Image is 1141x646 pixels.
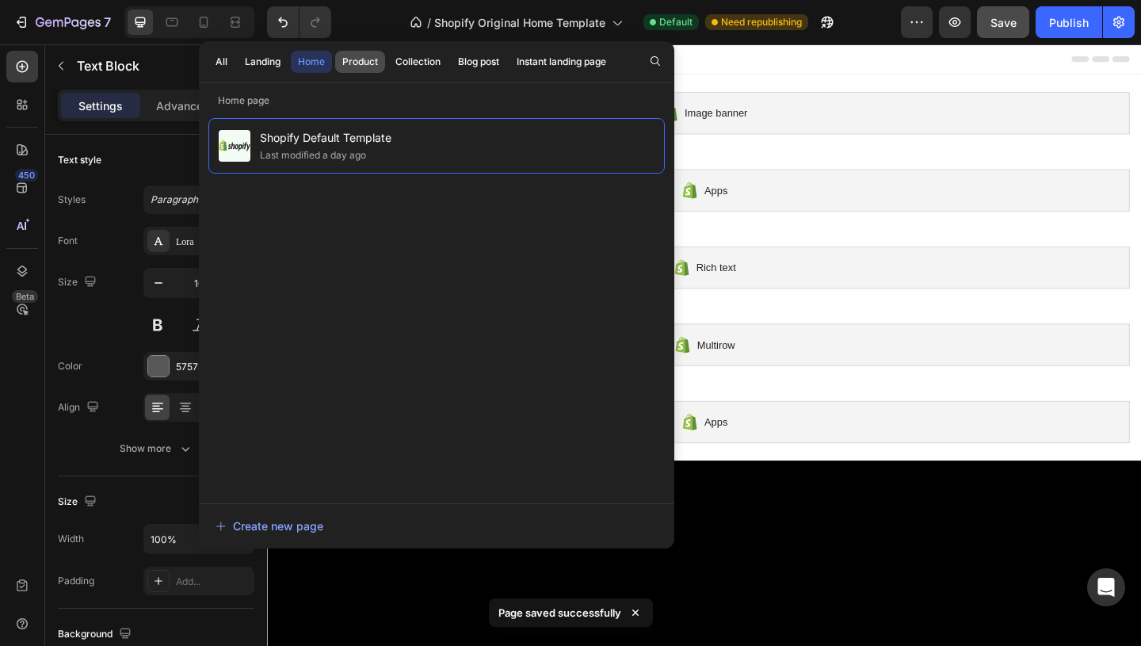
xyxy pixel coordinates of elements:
[6,6,118,38] button: 7
[78,97,123,114] p: Settings
[990,16,1017,29] span: Save
[120,441,193,457] div: Show more
[434,14,605,31] span: Shopify Original Home Template
[1049,14,1089,31] div: Publish
[721,15,802,29] span: Need republishing
[58,434,254,463] button: Show more
[659,15,693,29] span: Default
[216,55,227,69] div: All
[467,317,509,336] span: Multirow
[12,290,38,303] div: Beta
[454,65,522,84] span: Image banner
[208,51,235,73] button: All
[77,56,212,75] p: Text Block
[260,147,366,163] div: Last modified a day ago
[451,51,506,73] button: Blog post
[15,169,38,182] div: 450
[216,518,323,534] div: Create new page
[267,44,1141,646] iframe: To enrich screen reader interactions, please activate Accessibility in Grammarly extension settings
[58,359,82,373] div: Color
[517,55,606,69] div: Instant landing page
[144,525,254,553] input: Auto
[58,397,102,419] div: Align
[176,360,250,374] div: 575757
[58,153,101,167] div: Text style
[298,55,325,69] div: Home
[977,6,1029,38] button: Save
[458,55,499,69] div: Blog post
[245,55,280,69] div: Landing
[215,510,658,542] button: Create new page
[176,235,250,249] div: Lora
[291,51,332,73] button: Home
[1036,6,1102,38] button: Publish
[143,185,254,214] button: Paragraph 1*
[58,234,78,248] div: Font
[58,272,100,293] div: Size
[238,51,288,73] button: Landing
[267,6,331,38] div: Undo/Redo
[151,193,211,207] span: Paragraph 1*
[388,51,448,73] button: Collection
[475,401,501,420] span: Apps
[395,55,441,69] div: Collection
[342,55,378,69] div: Product
[199,93,674,109] p: Home page
[335,51,385,73] button: Product
[427,14,431,31] span: /
[58,193,86,207] div: Styles
[58,532,84,546] div: Width
[176,575,250,589] div: Add...
[58,574,94,588] div: Padding
[104,13,111,32] p: 7
[58,624,135,645] div: Background
[509,51,613,73] button: Instant landing page
[467,233,509,252] span: Rich text
[475,149,501,168] span: Apps
[260,128,391,147] span: Shopify Default Template
[498,605,621,621] p: Page saved successfully
[156,97,210,114] p: Advanced
[58,491,100,513] div: Size
[1087,568,1125,606] div: Open Intercom Messenger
